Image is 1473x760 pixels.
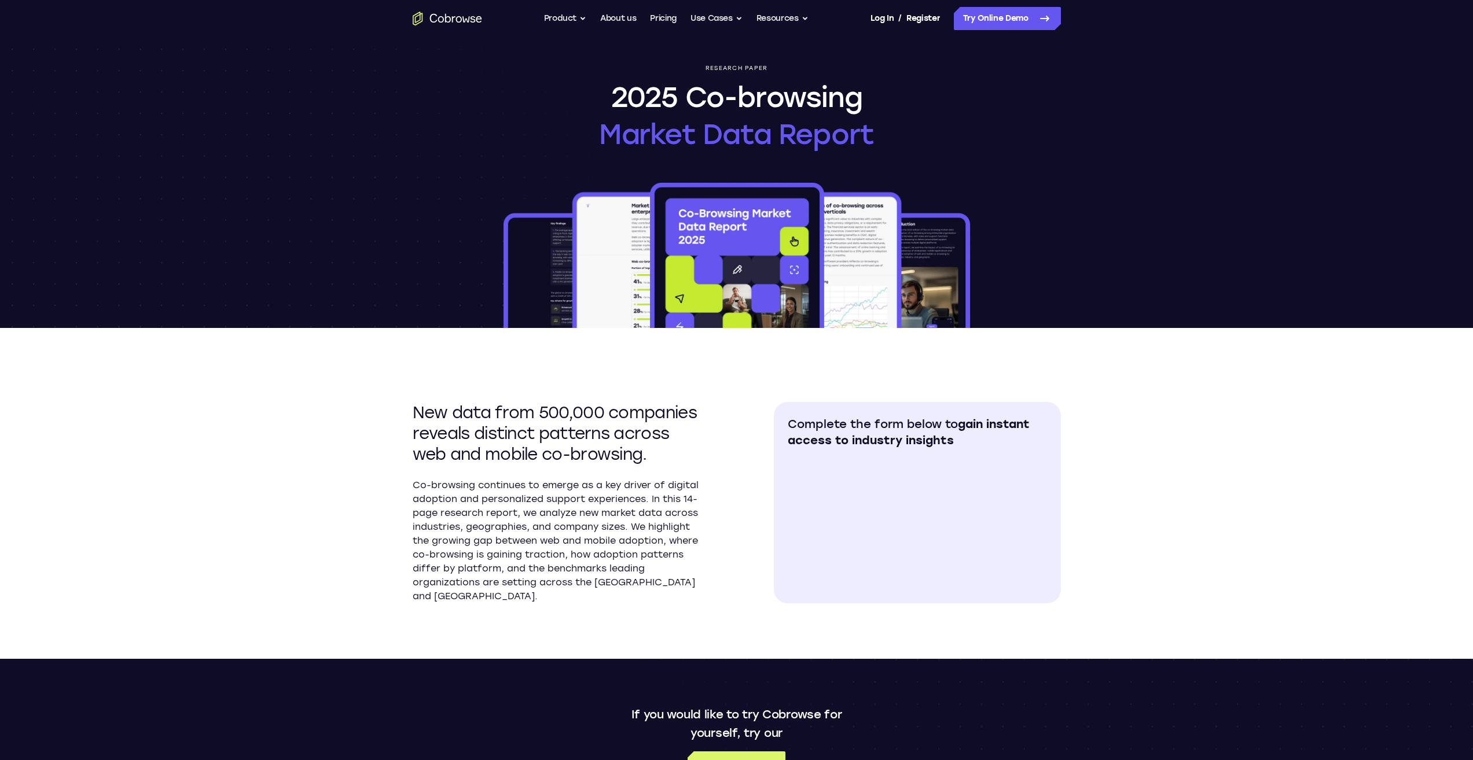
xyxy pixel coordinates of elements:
[870,7,894,30] a: Log In
[599,116,874,153] span: Market Data Report
[413,402,700,464] h2: New data from 500,000 companies reveals distinct patterns across web and mobile co-browsing.
[788,417,1030,447] span: gain instant access to industry insights
[413,12,482,25] a: Go to the home page
[650,7,677,30] a: Pricing
[501,180,972,328] img: 2025 Co-browsing Market Data Report
[599,79,874,153] h1: 2025 Co-browsing
[626,705,848,742] p: If you would like to try Cobrowse for yourself, try our
[756,7,809,30] button: Resources
[954,7,1061,30] a: Try Online Demo
[906,7,940,30] a: Register
[706,65,768,72] p: Research paper
[544,7,587,30] button: Product
[690,7,743,30] button: Use Cases
[600,7,636,30] a: About us
[413,478,700,603] p: Co-browsing continues to emerge as a key driver of digital adoption and personalized support expe...
[788,416,1047,448] h2: Complete the form below to
[898,12,902,25] span: /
